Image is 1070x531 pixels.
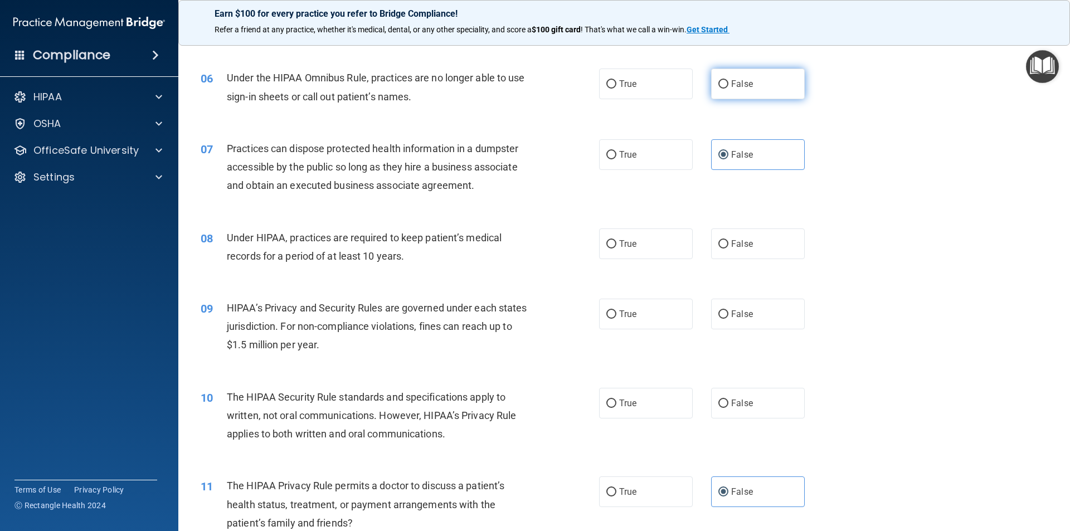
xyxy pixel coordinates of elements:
input: False [718,240,728,249]
span: The HIPAA Security Rule standards and specifications apply to written, not oral communications. H... [227,391,516,440]
span: False [731,79,753,89]
a: OfficeSafe University [13,144,162,157]
span: False [731,149,753,160]
span: False [731,398,753,408]
span: True [619,149,636,160]
span: 08 [201,232,213,245]
span: Ⓒ Rectangle Health 2024 [14,500,106,511]
span: ! That's what we call a win-win. [581,25,687,34]
p: Earn $100 for every practice you refer to Bridge Compliance! [215,8,1034,19]
input: True [606,240,616,249]
p: HIPAA [33,90,62,104]
span: 11 [201,480,213,493]
a: Privacy Policy [74,484,124,495]
span: Under the HIPAA Omnibus Rule, practices are no longer able to use sign-in sheets or call out pati... [227,72,525,102]
input: True [606,151,616,159]
a: Terms of Use [14,484,61,495]
span: True [619,238,636,249]
p: OSHA [33,117,61,130]
button: Open Resource Center [1026,50,1059,83]
span: False [731,309,753,319]
a: OSHA [13,117,162,130]
span: True [619,309,636,319]
span: HIPAA’s Privacy and Security Rules are governed under each states jurisdiction. For non-complianc... [227,302,527,350]
input: False [718,310,728,319]
span: 10 [201,391,213,405]
span: 09 [201,302,213,315]
span: 06 [201,72,213,85]
p: OfficeSafe University [33,144,139,157]
span: False [731,238,753,249]
input: True [606,80,616,89]
a: Get Started [687,25,729,34]
input: True [606,400,616,408]
span: True [619,398,636,408]
input: True [606,310,616,319]
input: False [718,400,728,408]
input: False [718,488,728,496]
a: Settings [13,170,162,184]
span: False [731,486,753,497]
span: True [619,79,636,89]
input: True [606,488,616,496]
input: False [718,80,728,89]
input: False [718,151,728,159]
span: Under HIPAA, practices are required to keep patient’s medical records for a period of at least 10... [227,232,502,262]
span: The HIPAA Privacy Rule permits a doctor to discuss a patient’s health status, treatment, or payme... [227,480,504,528]
span: True [619,486,636,497]
strong: $100 gift card [532,25,581,34]
img: PMB logo [13,12,165,34]
p: Settings [33,170,75,184]
a: HIPAA [13,90,162,104]
span: 07 [201,143,213,156]
span: Practices can dispose protected health information in a dumpster accessible by the public so long... [227,143,518,191]
strong: Get Started [687,25,728,34]
span: Refer a friend at any practice, whether it's medical, dental, or any other speciality, and score a [215,25,532,34]
h4: Compliance [33,47,110,63]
